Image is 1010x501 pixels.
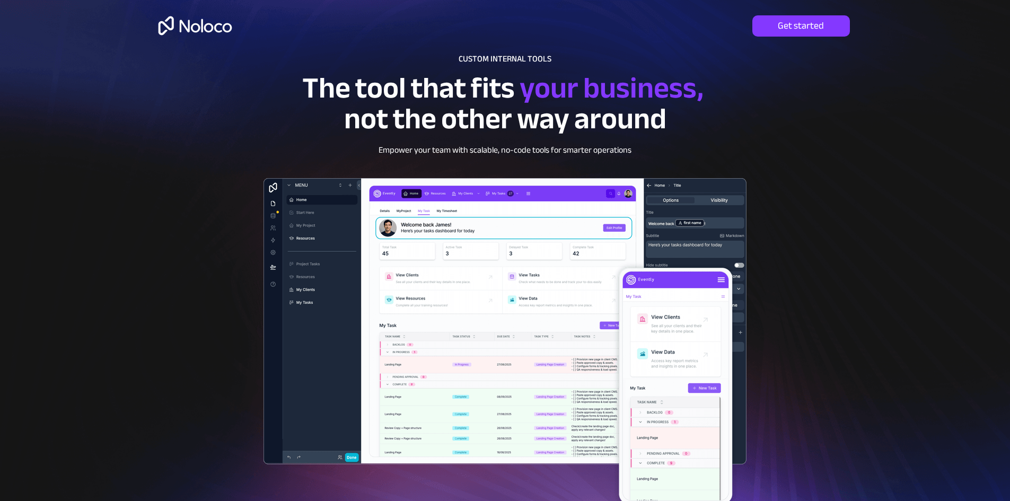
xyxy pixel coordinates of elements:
span: CUSTOM INTERNAL TOOLS [459,51,551,67]
span: Get started [752,20,850,32]
span: not the other way around [344,91,666,146]
span: Empower your team with scalable, no-code tools for smarter operations [379,142,631,158]
span: your business, [520,60,704,116]
span: The tool that fits [302,60,515,116]
a: Get started [752,15,850,37]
